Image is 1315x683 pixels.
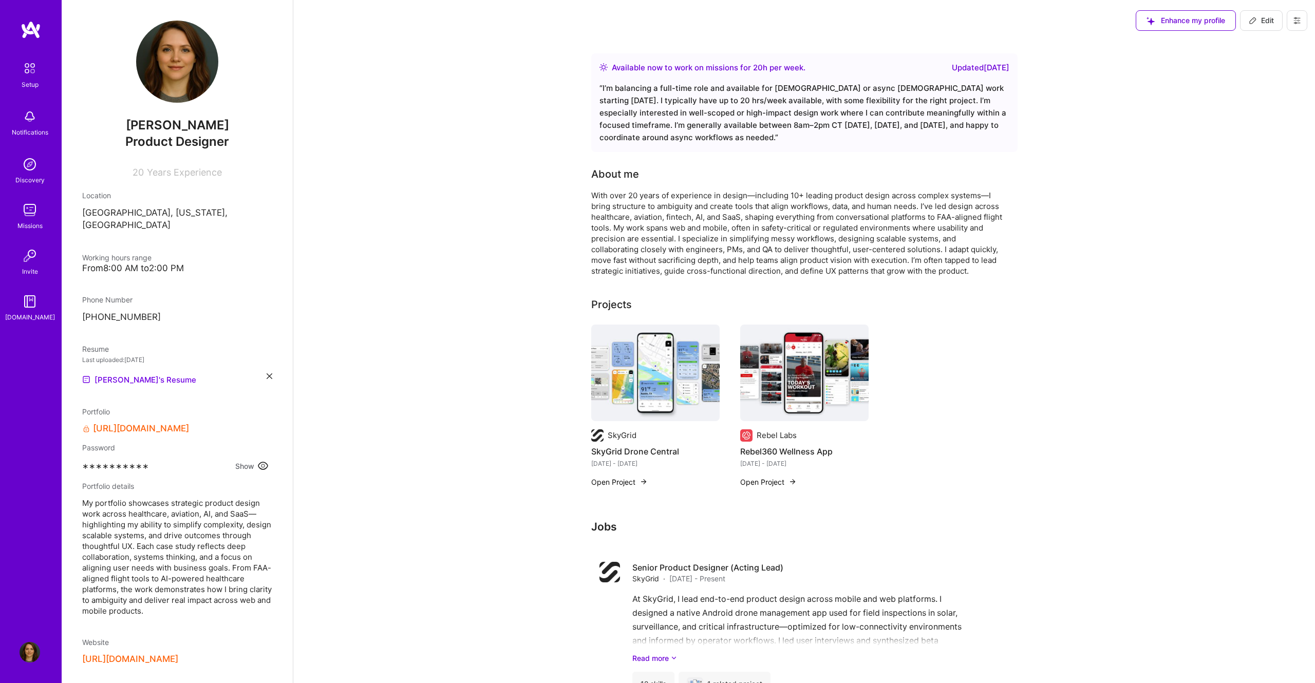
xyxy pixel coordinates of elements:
img: SkyGrid Drone Central [591,325,720,421]
button: Show [232,459,272,472]
img: Company logo [599,562,620,582]
span: SkyGrid [632,573,659,584]
span: My portfolio showcases strategic product design work across healthcare, aviation, AI, and SaaS—hi... [82,498,272,616]
img: discovery [20,154,40,175]
button: Open Project [740,477,797,487]
div: Discovery [15,175,45,185]
img: Rebel360 Wellness App [740,325,869,421]
span: 20 [133,167,144,178]
button: Open Project [591,477,648,487]
button: Edit [1240,10,1283,31]
span: ∗∗∗∗∗∗∗∗∗∗ [82,461,149,471]
span: Website [82,638,109,647]
div: About me [591,166,639,182]
h4: Senior Product Designer (Acting Lead) [632,562,783,573]
div: With over 20 years of experience in design—including 10+ leading product design across complex sy... [591,190,1002,276]
div: Last uploaded: [DATE] [82,354,272,365]
div: [DATE] - [DATE] [740,458,869,469]
img: Availability [599,63,608,71]
button: [URL][DOMAIN_NAME] [82,654,178,665]
div: Missions [17,220,43,231]
h4: SkyGrid Drone Central [591,445,720,458]
a: Read more [632,653,1009,663]
span: Portfolio [82,407,110,416]
img: arrow-right [788,478,797,486]
span: Phone Number [82,295,133,304]
img: bell [20,106,40,127]
img: User Avatar [136,21,218,103]
div: [DOMAIN_NAME] [5,312,55,322]
img: Resume [82,375,90,384]
p: [PHONE_NUMBER] [82,311,272,324]
img: Company logo [591,429,604,442]
div: From 8:00 AM to 2:00 PM [82,263,272,274]
span: Enhance my profile [1147,15,1225,26]
span: [PERSON_NAME] [82,118,272,133]
span: Product Designer [125,134,229,149]
img: guide book [20,291,40,312]
div: Location [82,190,272,201]
img: setup [19,58,41,79]
h3: Jobs [591,520,1018,533]
span: Working hours range [82,253,152,262]
div: “ I’m balancing a full-time role and available for [DEMOGRAPHIC_DATA] or async [DEMOGRAPHIC_DATA]... [599,82,1009,144]
div: Setup [22,79,39,90]
i: icon SuggestedTeams [1147,17,1155,25]
span: · [663,573,665,584]
img: Company logo [740,429,753,442]
div: SkyGrid [608,430,636,441]
img: User Avatar [20,642,40,662]
p: [GEOGRAPHIC_DATA], [US_STATE], [GEOGRAPHIC_DATA] [82,207,272,232]
div: [DATE] - [DATE] [591,458,720,469]
div: Invite [22,266,38,277]
span: [DATE] - Present [669,573,725,584]
div: Notifications [12,127,48,138]
img: arrow-right [640,478,648,486]
div: Projects [591,297,632,312]
button: Enhance my profile [1136,10,1236,31]
span: Edit [1249,15,1274,26]
img: Invite [20,245,40,266]
span: 20 [753,63,763,72]
div: Updated [DATE] [952,62,1009,74]
i: icon ArrowDownSecondaryDark [671,653,677,663]
span: Years Experience [147,167,222,178]
span: Resume [82,345,109,353]
a: [URL][DOMAIN_NAME] [93,423,189,434]
i: icon Close [267,373,272,379]
div: Password [82,442,272,453]
div: Rebel Labs [757,430,797,441]
a: User Avatar [17,642,43,662]
h4: Rebel360 Wellness App [740,445,869,458]
a: [PERSON_NAME]'s Resume [82,373,196,386]
div: Portfolio details [82,481,272,491]
div: Available now to work on missions for h per week . [612,62,805,74]
img: logo [21,21,41,39]
img: teamwork [20,200,40,220]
